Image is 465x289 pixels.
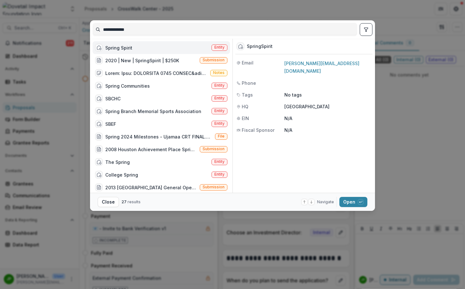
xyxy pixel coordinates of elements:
[242,103,248,110] span: HQ
[105,146,197,153] div: 2008 Houston Achievement Place Spring ISD Initiative (Spring ISD Initiative, HIF)
[214,96,225,100] span: Entity
[218,134,225,138] span: File
[339,197,367,207] button: Open
[284,91,302,98] p: No tags
[214,45,225,50] span: Entity
[105,171,138,178] div: College Spring
[105,108,201,115] div: Spring Branch Memorial Sports Association
[121,199,127,204] span: 27
[284,127,371,133] p: N/A
[105,44,132,51] div: Spring Spirit
[214,109,225,113] span: Entity
[242,115,249,122] span: EIN
[242,59,253,66] span: Email
[105,133,212,140] div: Spring 2024 Milestones - Ujamaa CRT FINAL.pdf
[105,121,116,127] div: SBEF
[105,70,208,77] div: Lorem: Ipsu: DOLORSITA 0745 CONSEC&adip;Elit:&sedd;Eiusm Tempori &ut;labor.etdolor@magnaal.eni&ad...
[284,115,371,122] p: N/A
[214,121,225,126] span: Entity
[214,172,225,177] span: Entity
[360,23,372,36] button: toggle filters
[242,127,274,133] span: Fiscal Sponsor
[284,61,359,74] a: [PERSON_NAME][EMAIL_ADDRESS][DOMAIN_NAME]
[105,95,121,102] div: SBCHC
[203,147,225,151] span: Submission
[242,91,253,98] span: Tags
[203,58,225,62] span: Submission
[242,80,256,86] span: Phone
[105,184,197,191] div: 2013 [GEOGRAPHIC_DATA] General Operating
[214,159,225,164] span: Entity
[247,44,273,49] div: SpringSpirit
[284,103,371,110] p: [GEOGRAPHIC_DATA]
[128,199,141,204] span: results
[203,185,225,189] span: Submission
[98,197,119,207] button: Close
[105,159,130,165] div: The Spring
[213,71,225,75] span: Notes
[105,57,179,64] div: 2020 | New | SpringSpirit | $250K
[105,83,150,89] div: Spring Communities
[214,83,225,88] span: Entity
[317,199,334,205] span: Navigate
